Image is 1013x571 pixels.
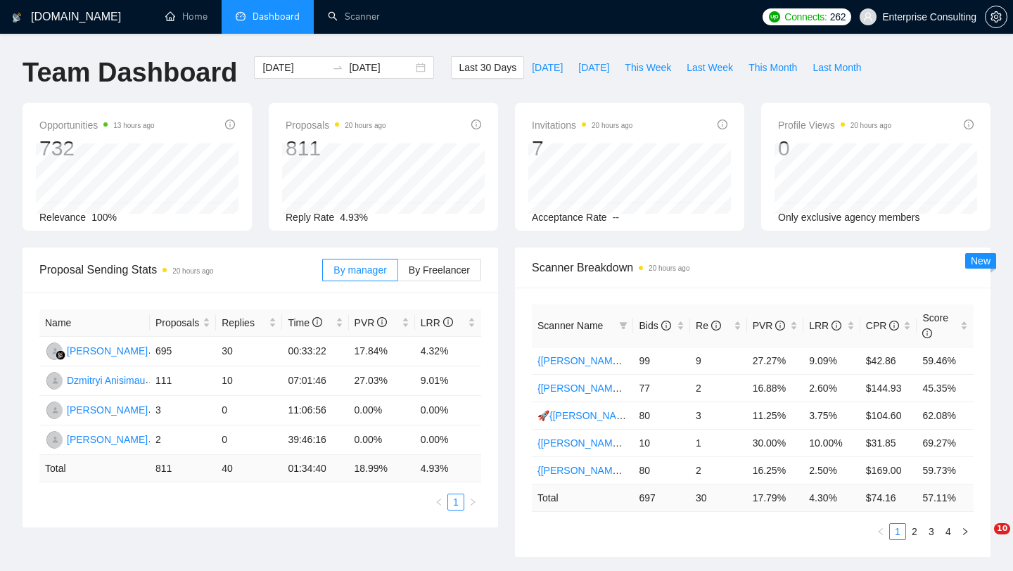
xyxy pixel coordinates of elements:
[216,425,282,455] td: 0
[39,117,155,134] span: Opportunities
[803,347,860,374] td: 9.09%
[747,429,804,456] td: 30.00%
[860,429,917,456] td: $31.85
[349,337,415,366] td: 17.84%
[349,60,413,75] input: End date
[46,402,64,419] img: EB
[431,494,447,511] li: Previous Page
[340,212,368,223] span: 4.93%
[748,60,797,75] span: This Month
[778,135,891,162] div: 0
[328,11,380,23] a: searchScanner
[690,429,747,456] td: 1
[332,62,343,73] span: to
[633,402,690,429] td: 80
[448,494,464,510] a: 1
[917,456,974,484] td: 59.73%
[633,374,690,402] td: 77
[286,135,386,162] div: 811
[236,11,246,21] span: dashboard
[690,374,747,402] td: 2
[633,347,690,374] td: 99
[150,396,216,425] td: 3
[592,122,632,129] time: 20 hours ago
[216,396,282,425] td: 0
[961,527,969,536] span: right
[971,255,990,267] span: New
[282,366,348,396] td: 07:01:46
[690,402,747,429] td: 3
[113,122,154,129] time: 13 hours ago
[286,117,386,134] span: Proposals
[985,6,1007,28] button: setting
[349,425,415,455] td: 0.00%
[225,120,235,129] span: info-circle
[803,456,860,484] td: 2.50%
[649,264,689,272] time: 20 hours ago
[150,309,216,337] th: Proposals
[459,60,516,75] span: Last 30 Days
[907,524,922,539] a: 2
[39,309,150,337] th: Name
[775,321,785,331] span: info-circle
[532,117,632,134] span: Invitations
[617,56,679,79] button: This Week
[917,374,974,402] td: 45.35%
[616,315,630,336] span: filter
[863,12,873,22] span: user
[45,374,145,385] a: DDzmitryi Anisimau
[687,60,733,75] span: Last Week
[633,456,690,484] td: 80
[964,120,974,129] span: info-circle
[860,456,917,484] td: $169.00
[46,431,64,449] img: IS
[12,6,22,29] img: logo
[286,212,334,223] span: Reply Rate
[747,374,804,402] td: 16.88%
[46,372,64,390] img: D
[282,337,348,366] td: 00:33:22
[923,523,940,540] li: 3
[332,62,343,73] span: swap-right
[922,312,948,339] span: Score
[917,429,974,456] td: 69.27%
[957,523,974,540] li: Next Page
[150,337,216,366] td: 695
[165,11,208,23] a: homeHome
[809,320,841,331] span: LRR
[532,212,607,223] span: Acceptance Rate
[222,315,266,331] span: Replies
[850,122,891,129] time: 20 hours ago
[349,366,415,396] td: 27.03%
[957,523,974,540] button: right
[39,135,155,162] div: 732
[23,56,237,89] h1: Team Dashboard
[415,425,481,455] td: 0.00%
[832,321,841,331] span: info-circle
[578,60,609,75] span: [DATE]
[866,320,899,331] span: CPR
[67,402,148,418] div: [PERSON_NAME]
[537,320,603,331] span: Scanner Name
[889,523,906,540] li: 1
[253,11,300,23] span: Dashboard
[917,484,974,511] td: 57.11 %
[890,524,905,539] a: 1
[471,120,481,129] span: info-circle
[625,60,671,75] span: This Week
[431,494,447,511] button: left
[803,429,860,456] td: 10.00%
[415,455,481,482] td: 4.93 %
[464,494,481,511] li: Next Page
[537,465,822,476] a: {[PERSON_NAME]}React/Next.js/Node.js (Long-term, All Niches)
[150,455,216,482] td: 811
[150,366,216,396] td: 111
[345,122,386,129] time: 20 hours ago
[917,402,974,429] td: 62.08%
[45,404,148,415] a: EB[PERSON_NAME]
[537,410,732,421] a: 🚀{[PERSON_NAME]} Python | Django | AI /
[421,317,453,328] span: LRR
[718,120,727,129] span: info-circle
[312,317,322,327] span: info-circle
[532,135,632,162] div: 7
